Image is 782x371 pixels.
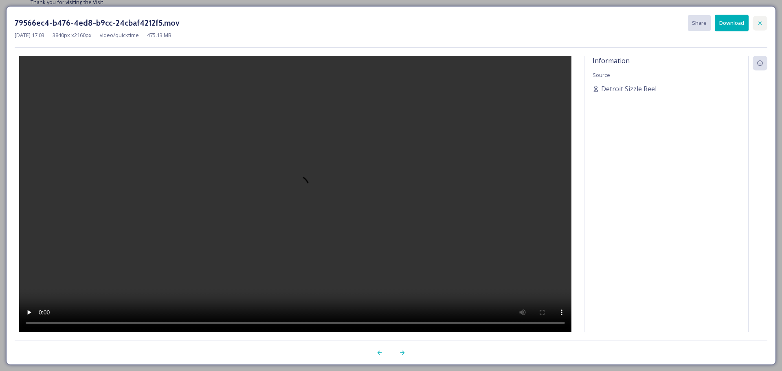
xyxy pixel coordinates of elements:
h3: 79566ec4-b476-4ed8-b9cc-24cbaf4212f5.mov [15,17,180,29]
span: [DATE] 17:03 [15,31,44,39]
span: Detroit Sizzle Reel [601,84,657,94]
span: 3840 px x 2160 px [53,31,92,39]
span: Source [593,71,610,79]
span: Information [593,56,630,65]
button: Download [715,15,749,31]
span: video/quicktime [100,31,139,39]
span: 475.13 MB [147,31,171,39]
button: Share [688,15,711,31]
